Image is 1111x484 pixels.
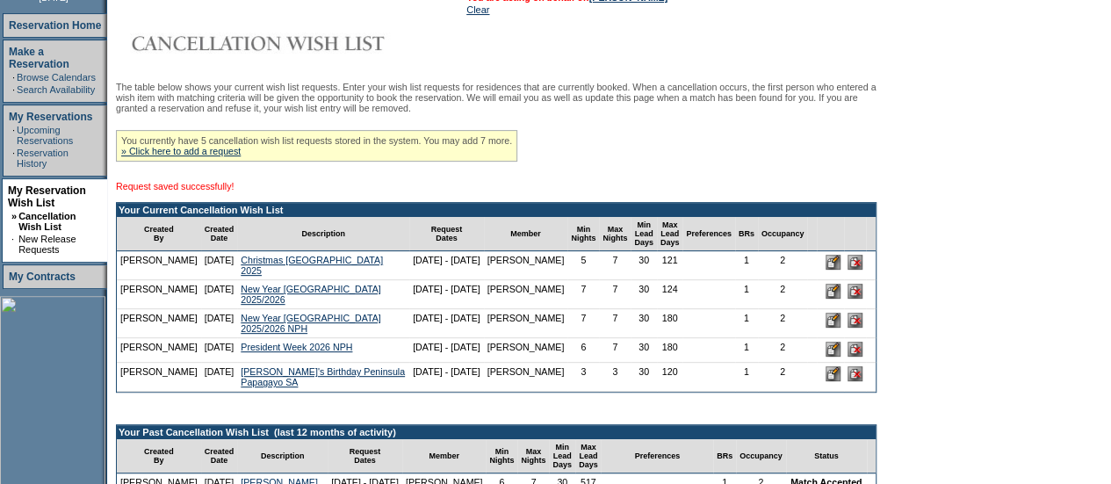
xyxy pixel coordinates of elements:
nobr: [DATE] - [DATE] [413,342,480,352]
td: Status [786,439,867,473]
a: Cancellation Wish List [18,211,76,232]
td: 1 [735,338,758,363]
td: Min Lead Days [549,439,575,473]
td: · [12,84,15,95]
td: Max Nights [599,217,631,251]
td: 2 [758,309,808,338]
td: Created By [117,439,201,473]
td: Max Nights [517,439,549,473]
nobr: [DATE] - [DATE] [413,366,480,377]
input: Edit this Request [826,313,840,328]
a: Browse Calendars [17,72,96,83]
td: 120 [657,363,683,392]
a: Reservation History [17,148,69,169]
td: Preferences [601,439,713,473]
td: 30 [631,338,657,363]
a: New Year [GEOGRAPHIC_DATA] 2025/2026 NPH [241,313,381,334]
input: Delete this Request [848,255,862,270]
td: 7 [599,280,631,309]
td: [PERSON_NAME] [117,338,201,363]
td: 180 [657,338,683,363]
td: Member [484,217,568,251]
td: · [12,125,15,146]
td: Max Lead Days [575,439,602,473]
a: My Contracts [9,271,76,283]
td: Your Past Cancellation Wish List (last 12 months of activity) [117,425,876,439]
td: 7 [599,251,631,280]
td: 2 [758,251,808,280]
td: Max Lead Days [657,217,683,251]
td: 2 [758,280,808,309]
td: 7 [567,280,599,309]
a: [PERSON_NAME]'s Birthday Peninsula Papagayo SA [241,366,405,387]
input: Edit this Request [826,284,840,299]
img: Cancellation Wish List [116,25,467,61]
td: 121 [657,251,683,280]
td: Request Dates [328,439,402,473]
input: Delete this Request [848,366,862,381]
td: Request Dates [409,217,484,251]
input: Edit this Request [826,255,840,270]
a: Make a Reservation [9,46,69,70]
td: [DATE] [201,309,238,338]
td: · [11,234,17,255]
td: · [12,72,15,83]
input: Delete this Request [848,284,862,299]
input: Delete this Request [848,342,862,357]
a: New Year [GEOGRAPHIC_DATA] 2025/2026 [241,284,381,305]
td: Created Date [201,217,238,251]
td: 1 [735,280,758,309]
td: 30 [631,309,657,338]
td: 7 [599,309,631,338]
td: 1 [735,251,758,280]
td: [PERSON_NAME] [484,280,568,309]
a: Christmas [GEOGRAPHIC_DATA] 2025 [241,255,383,276]
a: Clear [466,4,489,15]
td: [PERSON_NAME] [484,363,568,392]
td: [DATE] [201,363,238,392]
td: · [12,148,15,169]
td: [PERSON_NAME] [484,251,568,280]
td: BRs [735,217,758,251]
td: 2 [758,363,808,392]
nobr: [DATE] - [DATE] [413,313,480,323]
a: President Week 2026 NPH [241,342,352,352]
td: Min Lead Days [631,217,657,251]
td: BRs [713,439,736,473]
nobr: [DATE] - [DATE] [413,284,480,294]
div: You currently have 5 cancellation wish list requests stored in the system. You may add 7 more. [116,130,517,162]
td: [DATE] [201,251,238,280]
td: Min Nights [486,439,517,473]
a: My Reservation Wish List [8,184,86,209]
td: 7 [599,338,631,363]
td: 5 [567,251,599,280]
td: 3 [599,363,631,392]
td: 30 [631,251,657,280]
td: Your Current Cancellation Wish List [117,203,876,217]
td: 1 [735,363,758,392]
td: Member [402,439,487,473]
td: 2 [758,338,808,363]
a: My Reservations [9,111,92,123]
td: Created By [117,217,201,251]
b: » [11,211,17,221]
td: [DATE] [201,280,238,309]
a: » Click here to add a request [121,146,241,156]
td: [PERSON_NAME] [117,251,201,280]
td: Preferences [682,217,735,251]
input: Edit this Request [826,366,840,381]
td: Min Nights [567,217,599,251]
input: Edit this Request [826,342,840,357]
a: Upcoming Reservations [17,125,73,146]
td: Created Date [201,439,238,473]
td: 30 [631,280,657,309]
td: [PERSON_NAME] [484,309,568,338]
td: Description [237,217,409,251]
td: [PERSON_NAME] [117,309,201,338]
td: [PERSON_NAME] [117,280,201,309]
nobr: [DATE] - [DATE] [413,255,480,265]
td: [PERSON_NAME] [484,338,568,363]
td: 3 [567,363,599,392]
td: Occupancy [758,217,808,251]
td: 30 [631,363,657,392]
